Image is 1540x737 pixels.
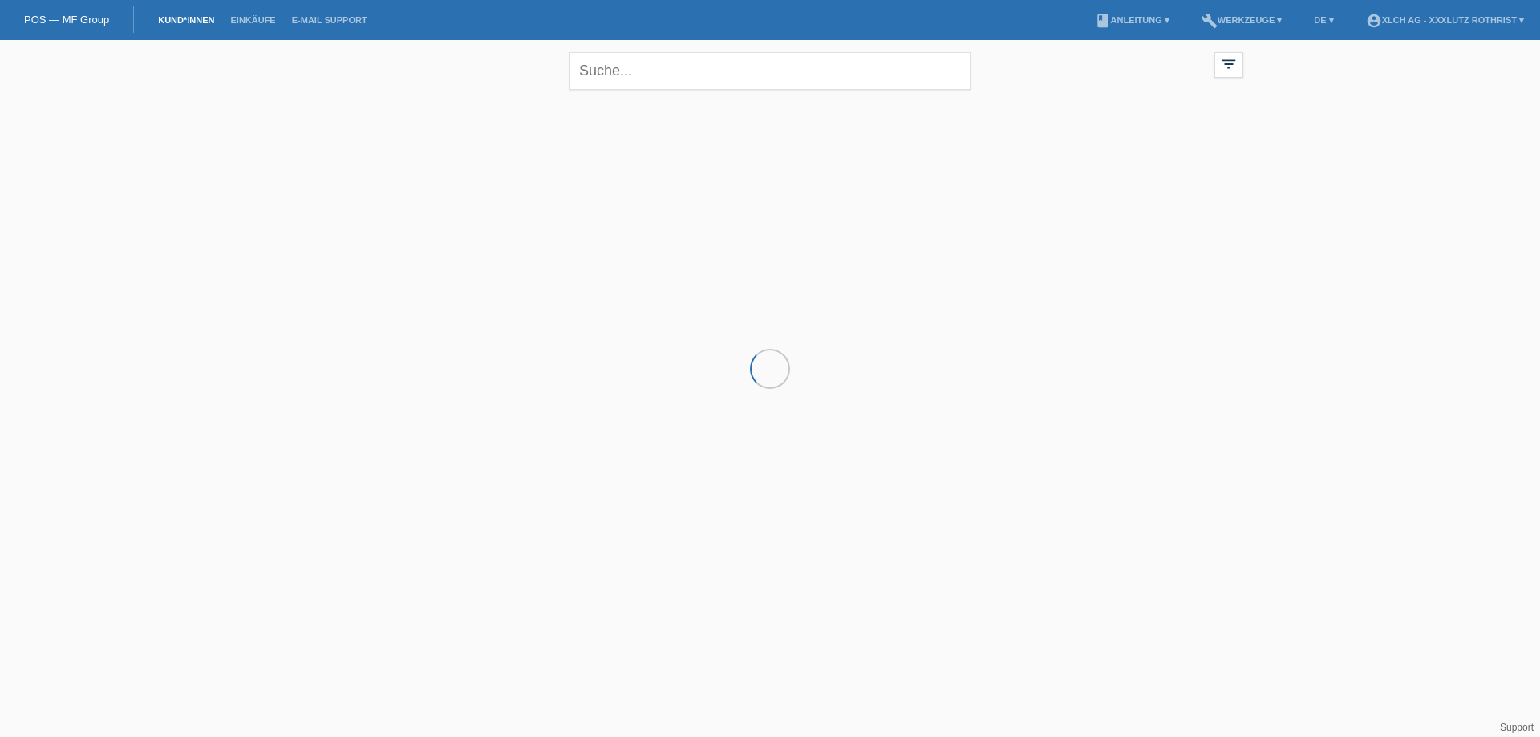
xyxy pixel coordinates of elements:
a: bookAnleitung ▾ [1087,15,1177,25]
a: Einkäufe [222,15,283,25]
i: build [1202,13,1218,29]
a: buildWerkzeuge ▾ [1193,15,1291,25]
a: POS — MF Group [24,14,109,26]
i: account_circle [1366,13,1382,29]
a: Kund*innen [150,15,222,25]
a: E-Mail Support [284,15,375,25]
div: Sie haben die falsche Anmeldeseite in Ihren Lesezeichen/Favoriten gespeichert. Bitte nicht [DOMAI... [610,43,930,89]
a: Support [1500,722,1534,733]
a: account_circleXLCH AG - XXXLutz Rothrist ▾ [1358,15,1532,25]
i: book [1095,13,1111,29]
a: DE ▾ [1306,15,1341,25]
